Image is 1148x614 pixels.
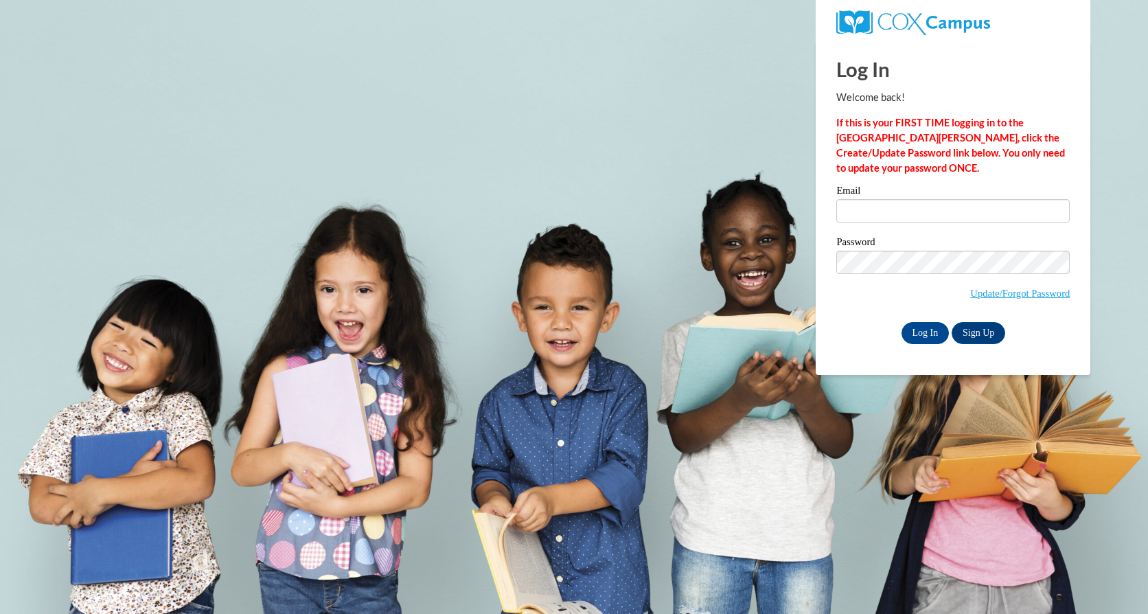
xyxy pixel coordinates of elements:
[836,10,989,35] img: COX Campus
[836,185,1070,199] label: Email
[836,90,1070,105] p: Welcome back!
[902,322,950,344] input: Log In
[836,237,1070,251] label: Password
[952,322,1005,344] a: Sign Up
[836,117,1065,174] strong: If this is your FIRST TIME logging in to the [GEOGRAPHIC_DATA][PERSON_NAME], click the Create/Upd...
[836,55,1070,83] h1: Log In
[970,288,1070,299] a: Update/Forgot Password
[836,16,989,27] a: COX Campus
